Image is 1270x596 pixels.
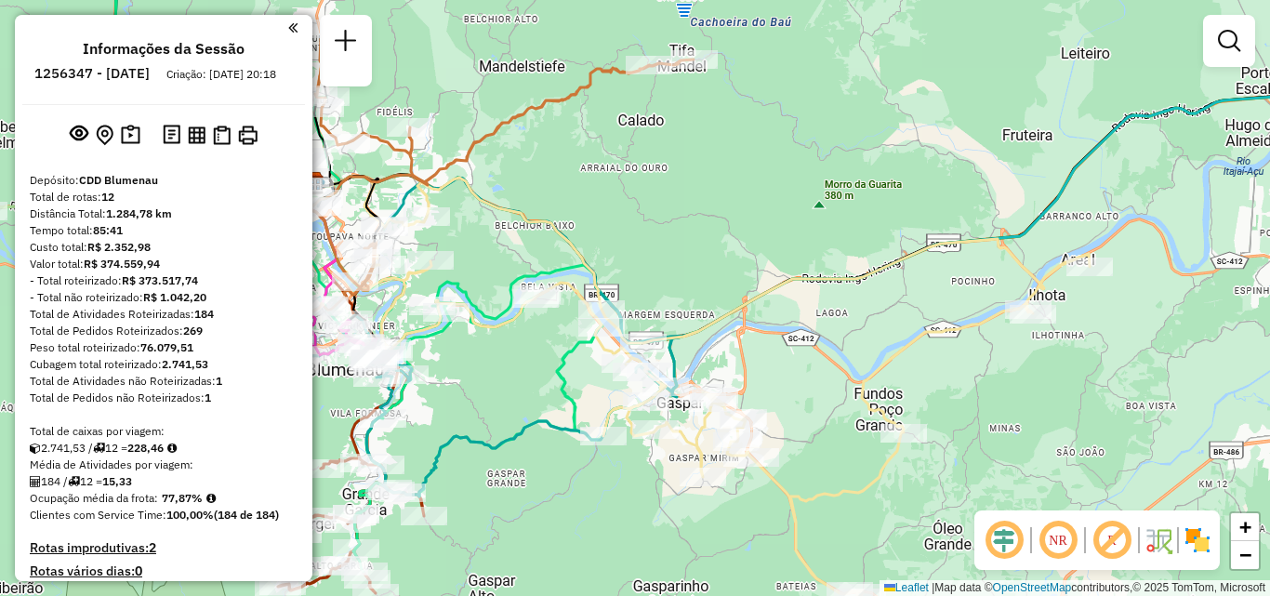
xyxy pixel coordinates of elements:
button: Visualizar Romaneio [209,122,234,149]
strong: 76.079,51 [140,340,193,354]
img: Fluxo de ruas [1144,525,1173,555]
div: Peso total roteirizado: [30,339,298,356]
div: Criação: [DATE] 20:18 [159,66,284,83]
div: Total de rotas: [30,189,298,205]
strong: 1 [216,374,222,388]
div: Tempo total: [30,222,298,239]
span: + [1239,515,1251,538]
span: Ocultar deslocamento [982,518,1026,563]
h4: Rotas improdutivas: [30,540,298,556]
strong: R$ 2.352,98 [87,240,151,254]
h4: Rotas vários dias: [30,563,298,579]
a: Leaflet [884,581,929,594]
span: | [932,581,934,594]
a: OpenStreetMap [993,581,1072,594]
a: Zoom out [1231,541,1259,569]
a: Clique aqui para minimizar o painel [288,17,298,38]
a: Exibir filtros [1210,22,1248,60]
img: Exibir/Ocultar setores [1183,525,1212,555]
h4: Informações da Sessão [83,40,245,58]
div: Depósito: [30,172,298,189]
strong: 1 [205,391,211,404]
div: 184 / 12 = [30,473,298,490]
button: Logs desbloquear sessão [159,121,184,150]
strong: 0 [135,563,142,579]
strong: 1.284,78 km [106,206,172,220]
button: Imprimir Rotas [234,122,261,149]
div: Total de Atividades não Roteirizadas: [30,373,298,390]
strong: 77,87% [162,491,203,505]
div: Total de caixas por viagem: [30,423,298,440]
div: - Total não roteirizado: [30,289,298,306]
strong: 228,46 [127,441,164,455]
strong: 184 [194,307,214,321]
i: Meta Caixas/viagem: 199,74 Diferença: 28,72 [167,443,177,454]
div: Total de Pedidos Roteirizados: [30,323,298,339]
i: Cubagem total roteirizado [30,443,41,454]
span: Ocultar NR [1036,518,1080,563]
strong: 2.741,53 [162,357,208,371]
i: Total de rotas [68,476,80,487]
div: Cubagem total roteirizado: [30,356,298,373]
strong: 15,33 [102,474,132,488]
div: Total de Pedidos não Roteirizados: [30,390,298,406]
span: − [1239,543,1251,566]
div: Custo total: [30,239,298,256]
strong: 269 [183,324,203,338]
div: Distância Total: [30,205,298,222]
h6: 1256347 - [DATE] [34,65,150,82]
button: Exibir sessão original [66,120,92,150]
em: Média calculada utilizando a maior ocupação (%Peso ou %Cubagem) de cada rota da sessão. Rotas cro... [206,493,216,504]
strong: 85:41 [93,223,123,237]
span: Clientes com Service Time: [30,508,166,522]
i: Total de Atividades [30,476,41,487]
span: Exibir rótulo [1090,518,1134,563]
strong: 12 [101,190,114,204]
strong: R$ 373.517,74 [122,273,198,287]
button: Visualizar relatório de Roteirização [184,122,209,147]
button: Painel de Sugestão [117,121,144,150]
strong: R$ 374.559,94 [84,257,160,271]
button: Centralizar mapa no depósito ou ponto de apoio [92,121,117,150]
strong: (184 de 184) [214,508,279,522]
div: Total de Atividades Roteirizadas: [30,306,298,323]
div: Map data © contributors,© 2025 TomTom, Microsoft [880,580,1270,596]
div: - Total roteirizado: [30,272,298,289]
strong: R$ 1.042,20 [143,290,206,304]
strong: CDD Blumenau [79,173,158,187]
div: 2.741,53 / 12 = [30,440,298,457]
strong: 2 [149,539,156,556]
div: Valor total: [30,256,298,272]
img: CDD Blumenau [300,171,324,195]
i: Total de rotas [93,443,105,454]
span: Ocupação média da frota: [30,491,158,505]
div: Média de Atividades por viagem: [30,457,298,473]
strong: 100,00% [166,508,214,522]
a: Nova sessão e pesquisa [327,22,364,64]
a: Zoom in [1231,513,1259,541]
